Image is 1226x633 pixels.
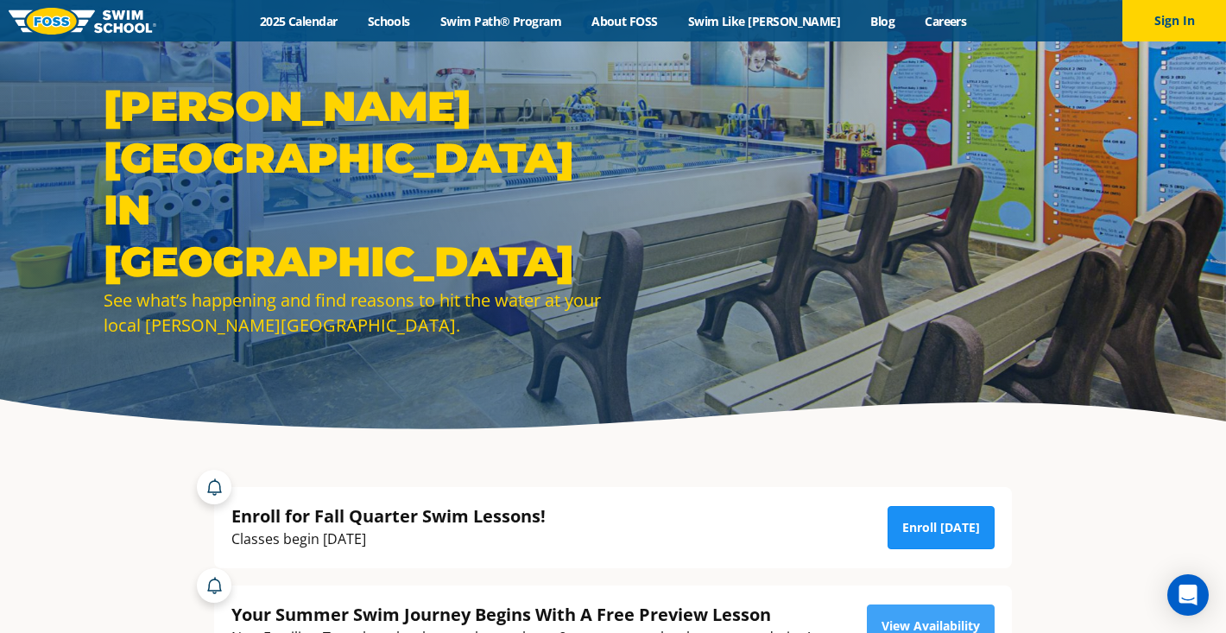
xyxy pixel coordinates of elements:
[231,528,546,551] div: Classes begin [DATE]
[231,504,546,528] div: Enroll for Fall Quarter Swim Lessons!
[888,506,995,549] a: Enroll [DATE]
[244,13,352,29] a: 2025 Calendar
[1167,574,1209,616] div: Open Intercom Messenger
[104,80,604,288] h1: [PERSON_NAME][GEOGRAPHIC_DATA] in [GEOGRAPHIC_DATA]
[231,603,811,626] div: Your Summer Swim Journey Begins With A Free Preview Lesson
[104,288,604,338] div: See what’s happening and find reasons to hit the water at your local [PERSON_NAME][GEOGRAPHIC_DATA].
[673,13,856,29] a: Swim Like [PERSON_NAME]
[910,13,982,29] a: Careers
[425,13,576,29] a: Swim Path® Program
[856,13,910,29] a: Blog
[352,13,425,29] a: Schools
[577,13,673,29] a: About FOSS
[9,8,156,35] img: FOSS Swim School Logo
